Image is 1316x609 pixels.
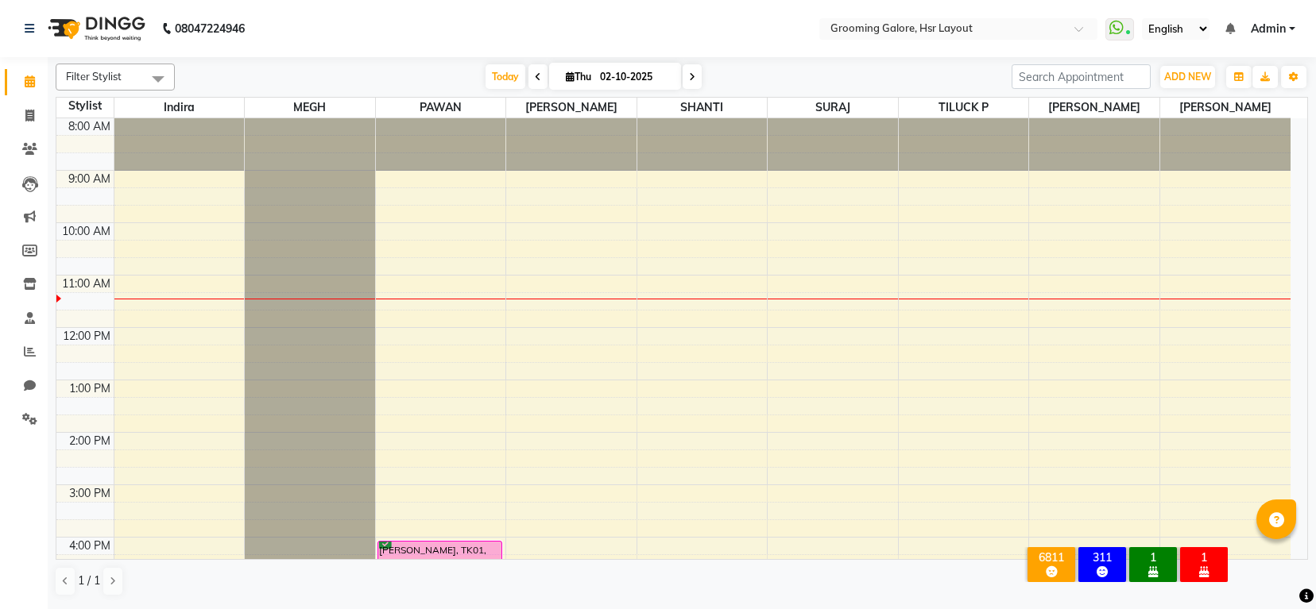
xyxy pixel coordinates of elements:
[1082,550,1123,565] div: 311
[1012,64,1151,89] input: Search Appointment
[65,118,114,135] div: 8:00 AM
[637,98,768,118] span: SHANTI
[1164,71,1211,83] span: ADD NEW
[1029,98,1159,118] span: [PERSON_NAME]
[562,71,595,83] span: Thu
[1160,66,1215,88] button: ADD NEW
[376,98,506,118] span: PAWAN
[41,6,149,51] img: logo
[1251,21,1286,37] span: Admin
[66,485,114,502] div: 3:00 PM
[506,98,637,118] span: [PERSON_NAME]
[899,98,1029,118] span: TILUCK P
[59,223,114,240] div: 10:00 AM
[1183,550,1225,565] div: 1
[66,433,114,449] div: 2:00 PM
[56,98,114,114] div: Stylist
[595,65,675,89] input: 2025-10-02
[66,380,114,397] div: 1:00 PM
[486,64,525,89] span: Today
[114,98,245,118] span: Indira
[1132,550,1174,565] div: 1
[1160,98,1291,118] span: [PERSON_NAME]
[768,98,898,118] span: SURAJ
[378,542,501,592] div: [PERSON_NAME], TK01, 04:00 PM-05:00 PM, Kid's Hair Cut(boy)
[66,538,114,554] div: 4:00 PM
[245,98,375,118] span: MEGH
[66,70,122,83] span: Filter Stylist
[78,572,100,589] span: 1 / 1
[65,171,114,187] div: 9:00 AM
[175,6,245,51] b: 08047224946
[1249,545,1300,593] iframe: chat widget
[60,328,114,345] div: 12:00 PM
[59,276,114,292] div: 11:00 AM
[1031,550,1072,565] div: 6811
